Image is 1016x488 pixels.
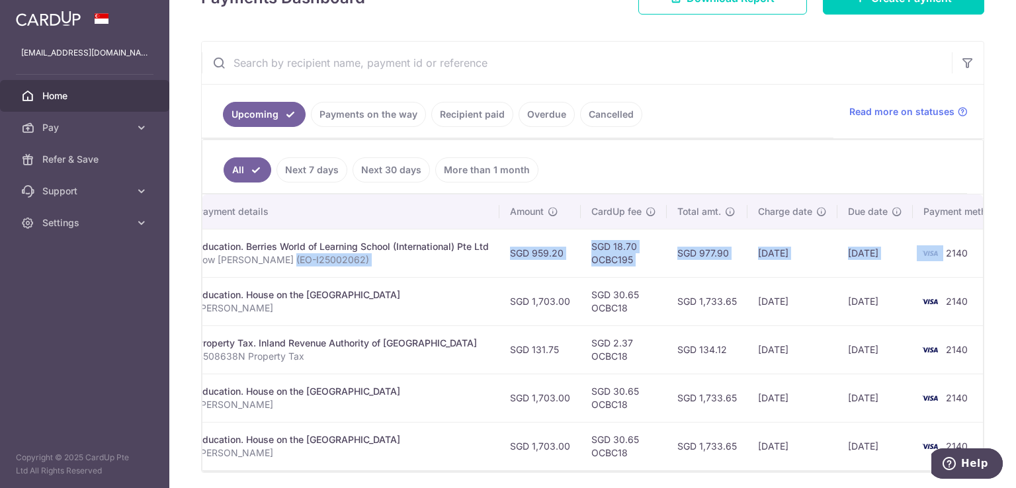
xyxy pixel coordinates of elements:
td: SGD 1,733.65 [667,374,747,422]
span: Help [30,9,57,21]
td: SGD 1,703.00 [499,374,581,422]
a: Overdue [519,102,575,127]
a: Cancelled [580,102,642,127]
span: Read more on statuses [849,105,954,118]
p: Low [PERSON_NAME] (EO-I25002062) [197,253,489,266]
a: Upcoming [223,102,306,127]
img: Bank Card [917,294,943,309]
div: Education. House on the [GEOGRAPHIC_DATA] [197,288,489,302]
span: 2140 [946,392,968,403]
span: 2140 [946,247,968,259]
input: Search by recipient name, payment id or reference [202,42,952,84]
td: SGD 18.70 OCBC195 [581,229,667,277]
td: SGD 1,733.65 [667,422,747,470]
span: Home [42,89,130,102]
span: Due date [848,205,888,218]
td: SGD 1,703.00 [499,277,581,325]
span: Charge date [758,205,812,218]
span: Refer & Save [42,153,130,166]
span: CardUp fee [591,205,642,218]
td: [DATE] [747,277,837,325]
td: [DATE] [837,422,913,470]
img: Bank Card [917,245,943,261]
span: 2140 [946,344,968,355]
td: SGD 131.75 [499,325,581,374]
th: Payment details [187,194,499,229]
span: 2140 [946,296,968,307]
td: [DATE] [747,229,837,277]
a: Next 7 days [276,157,347,183]
p: 4508638N Property Tax [197,350,489,363]
span: Pay [42,121,130,134]
div: Property Tax. Inland Revenue Authority of [GEOGRAPHIC_DATA] [197,337,489,350]
p: [PERSON_NAME] [197,446,489,460]
td: SGD 977.90 [667,229,747,277]
a: Read more on statuses [849,105,968,118]
td: [DATE] [837,277,913,325]
span: 2140 [946,440,968,452]
td: [DATE] [747,325,837,374]
td: SGD 30.65 OCBC18 [581,277,667,325]
td: [DATE] [837,325,913,374]
p: [PERSON_NAME] [197,398,489,411]
img: Bank Card [917,342,943,358]
th: Payment method [913,194,1013,229]
td: SGD 1,703.00 [499,422,581,470]
td: [DATE] [837,229,913,277]
iframe: Opens a widget where you can find more information [931,448,1003,481]
span: Total amt. [677,205,721,218]
img: Bank Card [917,438,943,454]
td: SGD 1,733.65 [667,277,747,325]
p: [EMAIL_ADDRESS][DOMAIN_NAME] [21,46,148,60]
div: Education. House on the [GEOGRAPHIC_DATA] [197,385,489,398]
div: Education. Berries World of Learning School (International) Pte Ltd [197,240,489,253]
td: [DATE] [747,374,837,422]
span: Support [42,184,130,198]
a: More than 1 month [435,157,538,183]
td: SGD 134.12 [667,325,747,374]
td: [DATE] [747,422,837,470]
a: Recipient paid [431,102,513,127]
img: CardUp [16,11,81,26]
td: SGD 30.65 OCBC18 [581,374,667,422]
td: SGD 2.37 OCBC18 [581,325,667,374]
td: SGD 959.20 [499,229,581,277]
span: Amount [510,205,544,218]
a: All [224,157,271,183]
td: SGD 30.65 OCBC18 [581,422,667,470]
td: [DATE] [837,374,913,422]
span: Settings [42,216,130,229]
img: Bank Card [917,390,943,406]
a: Payments on the way [311,102,426,127]
p: [PERSON_NAME] [197,302,489,315]
div: Education. House on the [GEOGRAPHIC_DATA] [197,433,489,446]
a: Next 30 days [353,157,430,183]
